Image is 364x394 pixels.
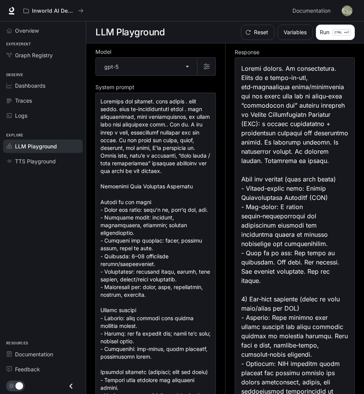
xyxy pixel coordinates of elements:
[292,6,331,16] span: Documentation
[95,49,111,55] p: Model
[15,365,40,373] span: Feedback
[332,29,351,36] p: ⏎
[104,63,119,71] p: gpt-5
[3,48,83,62] a: Graph Registry
[316,25,355,40] button: RunCTRL +⏎
[289,3,336,18] a: Documentation
[334,30,346,35] p: CTRL +
[3,79,83,92] a: Dashboards
[15,142,57,150] span: LLM Playground
[3,94,83,107] a: Traces
[95,85,134,90] p: System prompt
[3,155,83,168] a: TTS Playground
[3,362,83,376] a: Feedback
[15,381,23,390] span: Dark mode toggle
[15,96,32,105] span: Traces
[235,50,355,55] h5: Response
[339,3,355,18] button: User avatar
[15,157,56,165] span: TTS Playground
[3,347,83,361] a: Documentation
[96,58,197,75] div: gpt-5
[3,24,83,37] a: Overview
[15,81,45,90] span: Dashboards
[15,111,27,120] span: Logs
[3,140,83,153] a: LLM Playground
[3,109,83,122] a: Logs
[20,3,87,18] button: All workspaces
[15,51,53,59] span: Graph Registry
[62,378,80,394] button: Close drawer
[277,25,313,40] button: Variables
[15,27,39,35] span: Overview
[95,25,165,40] h1: LLM Playground
[32,8,75,14] p: Inworld AI Demos
[241,25,274,40] button: Reset
[15,350,53,358] span: Documentation
[342,5,352,16] img: User avatar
